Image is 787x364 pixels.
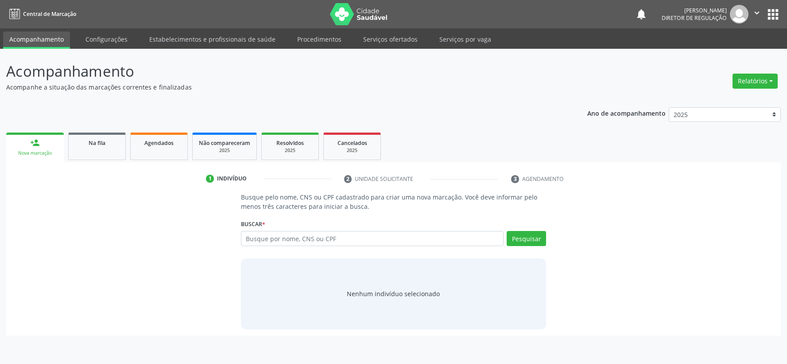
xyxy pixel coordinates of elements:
[206,175,214,183] div: 1
[291,31,348,47] a: Procedimentos
[662,7,727,14] div: [PERSON_NAME]
[662,14,727,22] span: Diretor de regulação
[507,231,546,246] button: Pesquisar
[6,7,76,21] a: Central de Marcação
[268,147,312,154] div: 2025
[347,289,440,298] div: Nenhum indivíduo selecionado
[6,82,548,92] p: Acompanhe a situação das marcações correntes e finalizadas
[12,150,58,157] div: Nova marcação
[6,60,548,82] p: Acompanhamento
[199,147,250,154] div: 2025
[587,107,666,118] p: Ano de acompanhamento
[337,139,367,147] span: Cancelados
[276,139,304,147] span: Resolvidos
[30,138,40,148] div: person_add
[433,31,497,47] a: Serviços por vaga
[23,10,76,18] span: Central de Marcação
[79,31,134,47] a: Configurações
[241,217,265,231] label: Buscar
[765,7,781,22] button: apps
[330,147,374,154] div: 2025
[199,139,250,147] span: Não compareceram
[241,231,504,246] input: Busque por nome, CNS ou CPF
[752,8,762,18] i: 
[217,175,247,183] div: Indivíduo
[733,74,778,89] button: Relatórios
[748,5,765,23] button: 
[635,8,647,20] button: notifications
[3,31,70,49] a: Acompanhamento
[143,31,282,47] a: Estabelecimentos e profissionais de saúde
[241,192,546,211] p: Busque pelo nome, CNS ou CPF cadastrado para criar uma nova marcação. Você deve informar pelo men...
[89,139,105,147] span: Na fila
[730,5,748,23] img: img
[144,139,174,147] span: Agendados
[357,31,424,47] a: Serviços ofertados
